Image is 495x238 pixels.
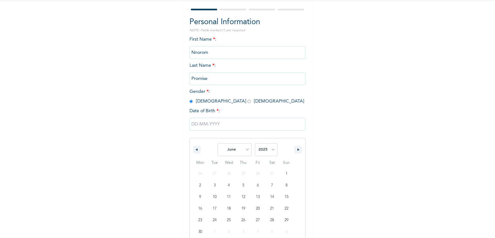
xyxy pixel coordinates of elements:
span: Sun [279,158,294,168]
span: Fri [250,158,265,168]
span: 27 [256,214,260,226]
button: 14 [265,191,279,203]
button: 4 [222,180,236,191]
span: 9 [199,191,201,203]
h2: Personal Information [189,16,306,28]
button: 25 [222,214,236,226]
button: 24 [208,214,222,226]
span: 29 [285,214,288,226]
span: 7 [271,180,273,191]
button: 8 [279,180,294,191]
span: 14 [270,191,274,203]
span: 5 [242,180,244,191]
span: 24 [213,214,217,226]
button: 29 [279,214,294,226]
button: 5 [236,180,251,191]
button: 20 [250,203,265,214]
span: 2 [199,180,201,191]
span: 28 [270,214,274,226]
button: 11 [222,191,236,203]
span: 12 [241,191,245,203]
span: 23 [198,214,202,226]
button: 17 [208,203,222,214]
button: 13 [250,191,265,203]
span: 3 [214,180,216,191]
span: 21 [270,203,274,214]
span: 4 [228,180,230,191]
p: NOTE: Fields marked (*) are required [189,28,306,33]
button: 21 [265,203,279,214]
span: 16 [198,203,202,214]
button: 6 [250,180,265,191]
button: 23 [193,214,208,226]
span: Tue [208,158,222,168]
button: 9 [193,191,208,203]
span: Thu [236,158,251,168]
span: Last Name : [189,63,306,81]
span: 15 [285,191,288,203]
button: 3 [208,180,222,191]
button: 27 [250,214,265,226]
button: 10 [208,191,222,203]
span: 13 [256,191,260,203]
button: 19 [236,203,251,214]
input: Enter your last name [189,72,306,85]
span: 17 [213,203,217,214]
span: 10 [213,191,217,203]
button: 30 [193,226,208,238]
input: DD-MM-YYYY [189,118,306,131]
span: 1 [286,168,287,180]
span: First Name : [189,37,306,55]
button: 1 [279,168,294,180]
span: Wed [222,158,236,168]
span: Gender : [DEMOGRAPHIC_DATA] [DEMOGRAPHIC_DATA] [189,89,304,104]
span: 11 [227,191,231,203]
span: 20 [256,203,260,214]
button: 26 [236,214,251,226]
button: 18 [222,203,236,214]
button: 12 [236,191,251,203]
button: 28 [265,214,279,226]
button: 15 [279,191,294,203]
button: 16 [193,203,208,214]
button: 7 [265,180,279,191]
input: Enter your first name [189,46,306,59]
span: 6 [257,180,259,191]
button: 22 [279,203,294,214]
button: 2 [193,180,208,191]
span: 30 [198,226,202,238]
span: 22 [285,203,288,214]
span: Sat [265,158,279,168]
span: 18 [227,203,231,214]
span: 26 [241,214,245,226]
span: 8 [286,180,287,191]
span: 25 [227,214,231,226]
span: Date of Birth : [189,108,220,114]
span: Mon [193,158,208,168]
span: 19 [241,203,245,214]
